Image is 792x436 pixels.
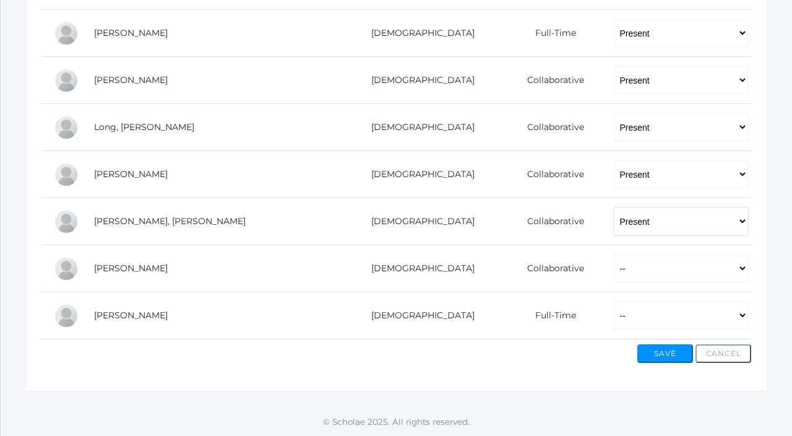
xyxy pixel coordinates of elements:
td: Collaborative [501,151,601,198]
a: [PERSON_NAME] [94,27,168,38]
div: Levi Lopez [54,162,79,187]
div: Wren Long [54,115,79,140]
td: Collaborative [501,57,601,104]
td: Collaborative [501,245,601,292]
td: [DEMOGRAPHIC_DATA] [336,245,501,292]
td: [DEMOGRAPHIC_DATA] [336,10,501,57]
td: [DEMOGRAPHIC_DATA] [336,104,501,151]
td: [DEMOGRAPHIC_DATA] [336,57,501,104]
a: [PERSON_NAME] [94,168,168,180]
td: [DEMOGRAPHIC_DATA] [336,292,501,339]
td: Full-Time [501,10,601,57]
p: © Scholae 2025. All rights reserved. [1,416,792,428]
button: Cancel [695,344,751,363]
td: Full-Time [501,292,601,339]
a: [PERSON_NAME] [94,263,168,274]
a: Long, [PERSON_NAME] [94,121,194,133]
div: Smith Mansi [54,209,79,234]
div: Gabriella Gianna Guerra [54,21,79,46]
td: Collaborative [501,104,601,151]
div: Emmy Rodarte [54,256,79,281]
td: [DEMOGRAPHIC_DATA] [336,198,501,245]
a: [PERSON_NAME] [94,310,168,321]
div: Christopher Ip [54,68,79,93]
a: [PERSON_NAME] [94,74,168,85]
a: [PERSON_NAME], [PERSON_NAME] [94,216,246,227]
td: Collaborative [501,198,601,245]
td: [DEMOGRAPHIC_DATA] [336,151,501,198]
div: Theodore Swift [54,303,79,328]
button: Save [637,344,693,363]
